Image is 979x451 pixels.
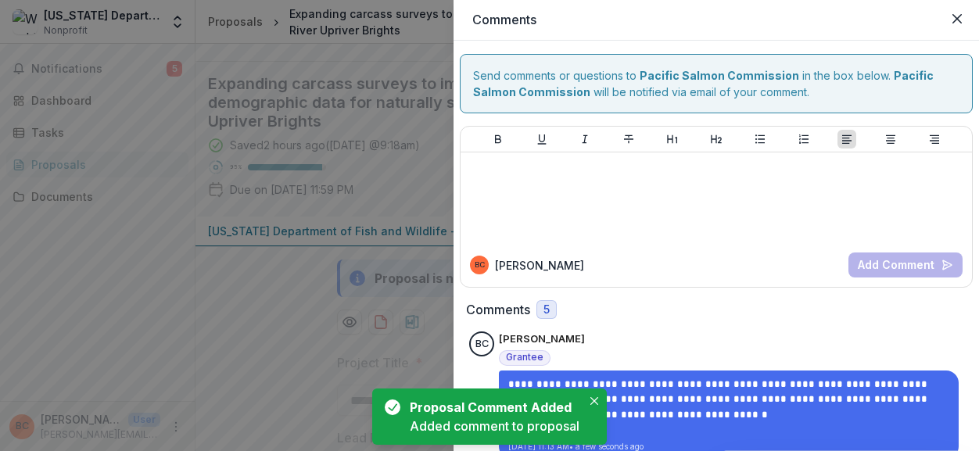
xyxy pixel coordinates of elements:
[489,130,507,149] button: Bold
[837,130,856,149] button: Align Left
[460,54,973,113] div: Send comments or questions to in the box below. will be notified via email of your comment.
[663,130,682,149] button: Heading 1
[925,130,944,149] button: Align Right
[466,302,530,317] h2: Comments
[640,69,799,82] strong: Pacific Salmon Commission
[945,6,970,31] button: Close
[533,130,551,149] button: Underline
[881,130,900,149] button: Align Center
[576,130,594,149] button: Italicize
[585,392,604,410] button: Close
[794,130,813,149] button: Ordered List
[707,130,726,149] button: Heading 2
[751,130,769,149] button: Bullet List
[475,261,485,269] div: Brandon Chasco
[543,303,550,317] span: 5
[499,331,585,347] p: [PERSON_NAME]
[475,339,489,349] div: Brandon Chasco
[410,417,582,435] div: Added comment to proposal
[472,13,960,27] h2: Comments
[495,257,584,274] p: [PERSON_NAME]
[619,130,638,149] button: Strike
[848,252,963,277] button: Add Comment
[410,398,576,417] div: Proposal Comment Added
[506,352,543,363] span: Grantee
